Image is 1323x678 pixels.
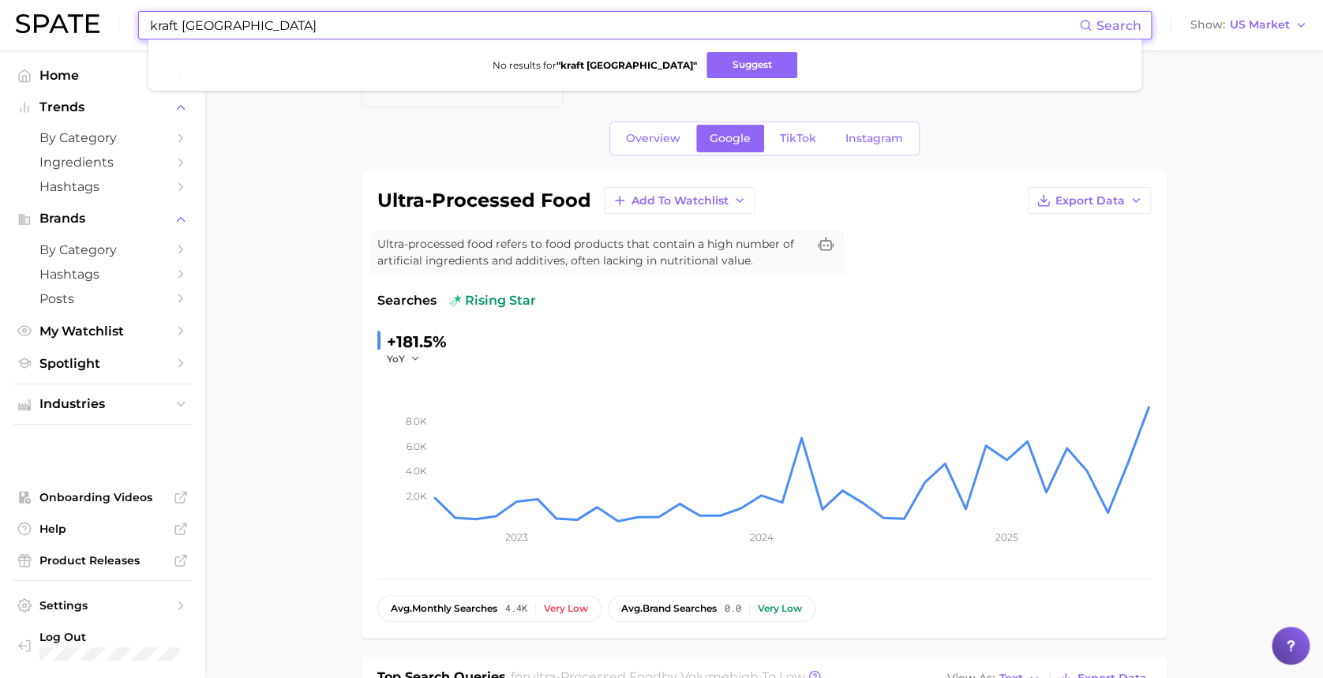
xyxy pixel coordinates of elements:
button: Brands [13,207,193,230]
span: Settings [39,598,166,612]
button: YoY [387,352,421,365]
span: Help [39,522,166,536]
a: Onboarding Videos [13,485,193,509]
strong: " kraft [GEOGRAPHIC_DATA] " [557,59,697,71]
div: Very low [544,603,588,614]
span: US Market [1230,21,1290,29]
div: Very low [758,603,802,614]
button: ShowUS Market [1186,15,1311,36]
span: Hashtags [39,179,166,194]
a: Google [696,125,764,152]
button: avg.monthly searches4.4kVery low [377,595,602,622]
a: Overview [613,125,694,152]
a: Ingredients [13,150,193,174]
span: Onboarding Videos [39,490,166,504]
span: Home [39,68,166,83]
div: +181.5% [387,329,447,354]
a: Spotlight [13,351,193,376]
a: Help [13,517,193,541]
a: Log out. Currently logged in with e-mail trisha.hanold@schreiberfoods.com. [13,625,193,665]
button: Industries [13,392,193,416]
a: Instagram [832,125,916,152]
tspan: 2024 [749,531,773,543]
span: Trends [39,100,166,114]
a: Hashtags [13,262,193,287]
button: avg.brand searches0.0Very low [608,595,815,622]
span: YoY [387,352,405,365]
a: by Category [13,125,193,150]
button: Export Data [1028,187,1151,214]
span: No results for [493,59,697,71]
span: Overview [626,132,680,145]
span: Google [710,132,751,145]
span: rising star [449,291,536,310]
span: Instagram [845,132,903,145]
img: rising star [449,294,462,307]
span: monthly searches [391,603,497,614]
span: by Category [39,242,166,257]
span: Product Releases [39,553,166,567]
span: Searches [377,291,437,310]
span: Log Out [39,630,232,644]
tspan: 6.0k [407,440,427,451]
abbr: average [391,602,412,614]
span: 4.4k [505,603,527,614]
img: SPATE [16,14,99,33]
tspan: 8.0k [406,415,427,427]
button: Trends [13,96,193,119]
span: Add to Watchlist [632,194,729,208]
span: by Category [39,130,166,145]
span: Export Data [1055,194,1125,208]
a: Product Releases [13,549,193,572]
span: 0.0 [725,603,741,614]
tspan: 2023 [505,531,528,543]
a: Settings [13,594,193,617]
span: brand searches [621,603,717,614]
input: Search here for a brand, industry, or ingredient [148,12,1079,39]
span: Posts [39,291,166,306]
button: Suggest [706,52,797,78]
a: My Watchlist [13,319,193,343]
h1: ultra-processed food [377,191,591,210]
a: Posts [13,287,193,311]
a: Home [13,63,193,88]
span: Brands [39,212,166,226]
button: Add to Watchlist [604,187,755,214]
span: Spotlight [39,356,166,371]
a: TikTok [766,125,830,152]
span: Show [1190,21,1225,29]
span: Hashtags [39,267,166,282]
tspan: 4.0k [406,465,427,477]
span: Search [1096,18,1141,33]
tspan: 2025 [995,531,1018,543]
tspan: 2.0k [407,489,427,501]
abbr: average [621,602,643,614]
span: Ingredients [39,155,166,170]
a: by Category [13,238,193,262]
span: TikTok [780,132,816,145]
span: My Watchlist [39,324,166,339]
span: Ultra-processed food refers to food products that contain a high number of artificial ingredients... [377,236,807,269]
a: Hashtags [13,174,193,199]
span: Industries [39,397,166,411]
